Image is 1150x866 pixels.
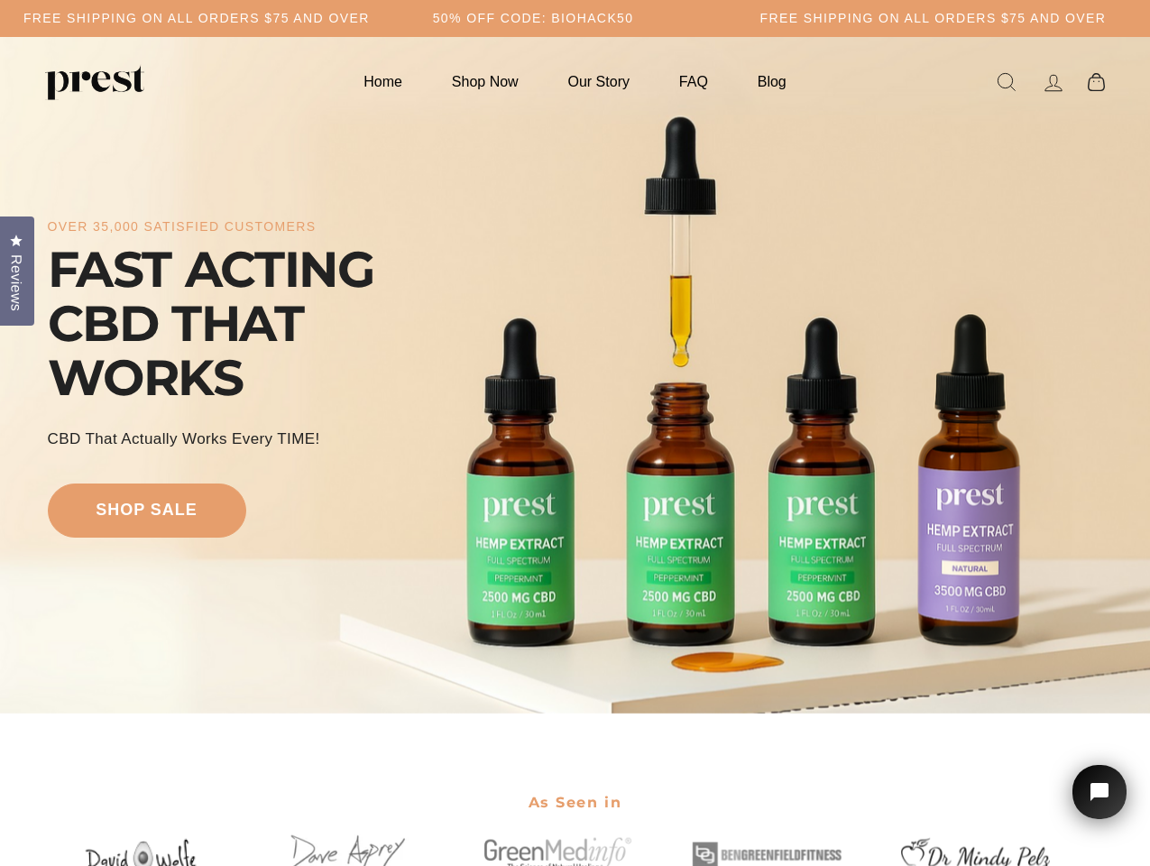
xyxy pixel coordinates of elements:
[735,64,809,99] a: Blog
[1049,740,1150,866] iframe: Tidio Chat
[5,254,28,311] span: Reviews
[48,219,317,235] div: over 35,000 satisfied customers
[341,64,808,99] ul: Primary
[341,64,425,99] a: Home
[48,484,246,538] a: shop sale
[429,64,541,99] a: Shop Now
[23,11,370,26] h5: Free Shipping on all orders $75 and over
[48,243,454,405] div: FAST ACTING CBD THAT WORKS
[433,11,634,26] h5: 50% OFF CODE: BIOHACK50
[546,64,652,99] a: Our Story
[48,782,1103,823] h2: As Seen in
[48,428,320,450] div: CBD That Actually Works every TIME!
[657,64,731,99] a: FAQ
[760,11,1107,26] h5: Free Shipping on all orders $75 and over
[45,64,144,100] img: PREST ORGANICS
